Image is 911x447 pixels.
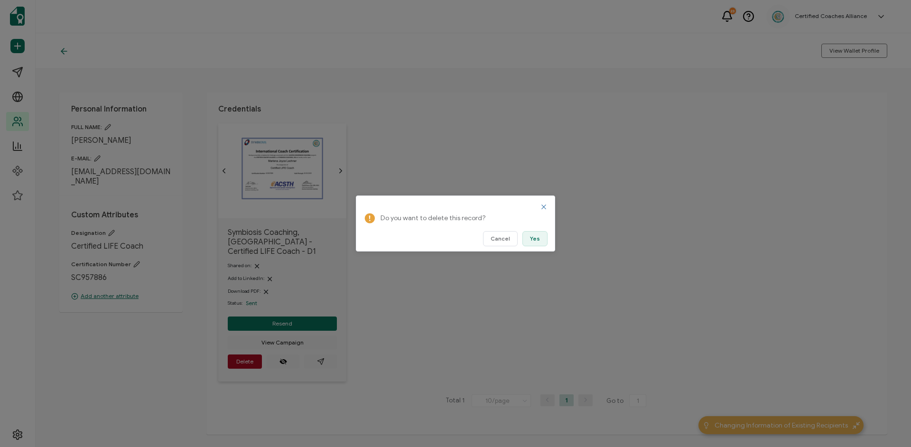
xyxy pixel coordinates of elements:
[491,236,510,242] span: Cancel
[864,401,911,447] iframe: Chat Widget
[530,236,540,242] span: Yes
[483,231,518,246] button: Cancel
[540,203,548,211] button: Close
[381,213,542,224] p: Do you want to delete this record?
[522,231,548,246] button: Yes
